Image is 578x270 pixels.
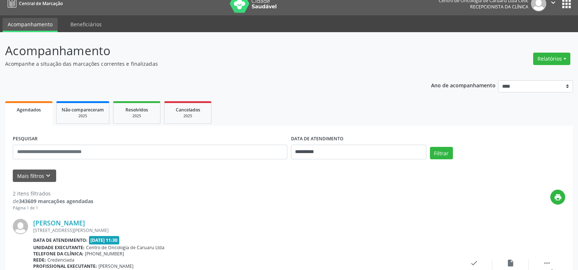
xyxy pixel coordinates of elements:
p: Acompanhe a situação das marcações correntes e finalizadas [5,60,403,68]
span: Não compareceram [62,107,104,113]
p: Acompanhamento [5,42,403,60]
i: print [554,193,562,201]
div: 2025 [170,113,206,119]
span: [DATE] 11:30 [89,236,120,244]
a: [PERSON_NAME] [33,219,85,227]
label: PESQUISAR [13,133,38,145]
div: 2 itens filtrados [13,190,93,197]
span: [PERSON_NAME] [98,263,133,269]
label: DATA DE ATENDIMENTO [291,133,344,145]
a: Beneficiários [65,18,107,31]
i:  [543,259,551,267]
b: Unidade executante: [33,244,85,251]
i: keyboard_arrow_down [44,172,52,180]
span: Credenciada [47,257,74,263]
button: print [550,190,565,205]
b: Profissional executante: [33,263,97,269]
i: insert_drive_file [507,259,515,267]
b: Rede: [33,257,46,263]
button: Mais filtroskeyboard_arrow_down [13,170,56,182]
img: img [13,219,28,234]
a: Acompanhamento [3,18,58,32]
b: Data de atendimento: [33,237,88,243]
div: de [13,197,93,205]
span: Recepcionista da clínica [470,4,528,10]
b: Telefone da clínica: [33,251,84,257]
span: [PHONE_NUMBER] [85,251,124,257]
p: Ano de acompanhamento [431,80,496,90]
span: Agendados [17,107,41,113]
span: Cancelados [176,107,200,113]
i: check [470,259,478,267]
span: Central de Marcação [19,0,63,7]
div: 2025 [62,113,104,119]
div: [STREET_ADDRESS][PERSON_NAME] [33,227,456,233]
button: Filtrar [430,147,453,159]
div: 2025 [119,113,155,119]
span: Resolvidos [125,107,148,113]
span: Centro de Oncologia de Caruaru Ltda [86,244,164,251]
div: Página 1 de 1 [13,205,93,211]
button: Relatórios [533,53,570,65]
strong: 343609 marcações agendadas [19,198,93,205]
